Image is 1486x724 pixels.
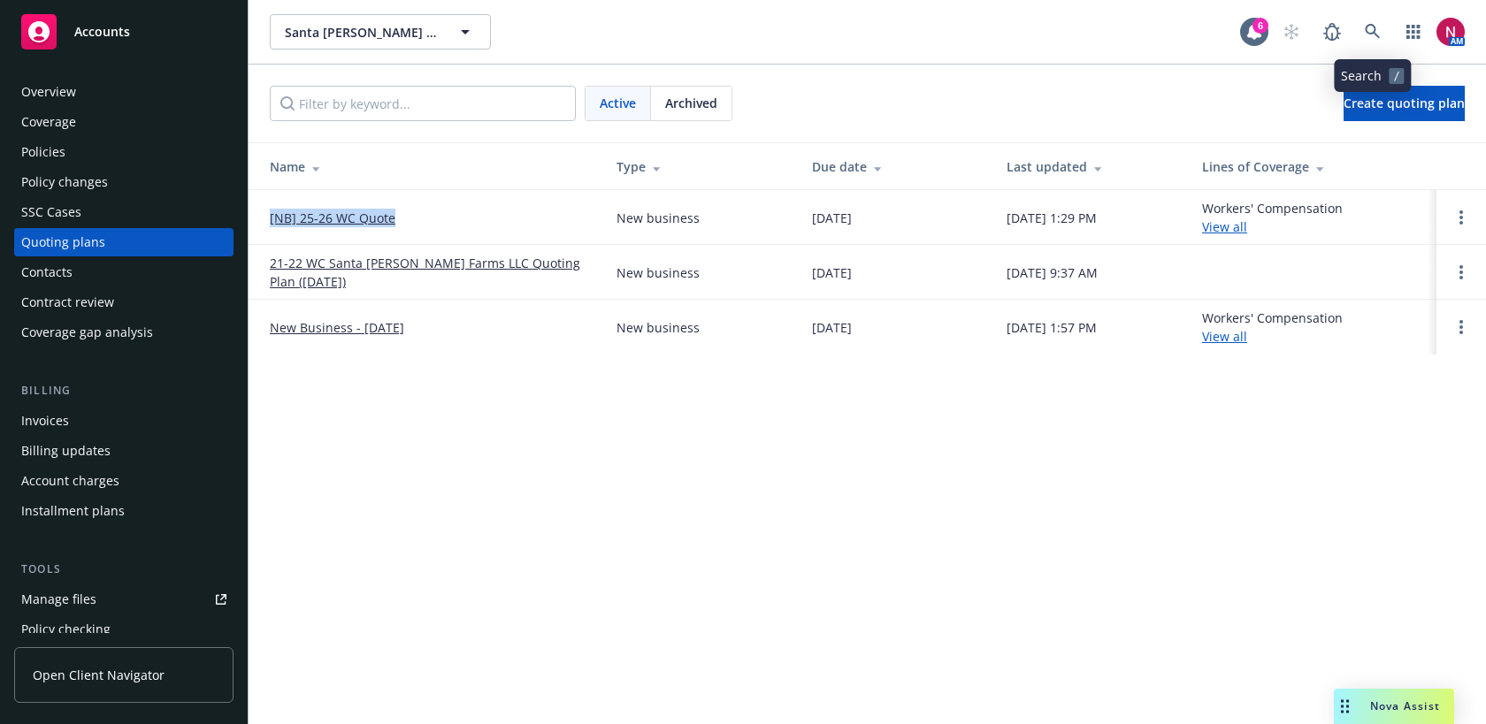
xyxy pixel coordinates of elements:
[1007,318,1097,337] div: [DATE] 1:57 PM
[14,258,234,286] a: Contacts
[14,467,234,495] a: Account charges
[1334,689,1454,724] button: Nova Assist
[1451,207,1472,228] a: Open options
[1451,316,1472,338] a: Open options
[1202,157,1422,176] div: Lines of Coverage
[1202,309,1343,346] div: Workers' Compensation
[285,23,438,42] span: Santa [PERSON_NAME] Farms LLC
[14,615,234,644] a: Policy checking
[1252,18,1268,34] div: 6
[1370,698,1440,713] span: Nova Assist
[14,407,234,435] a: Invoices
[21,78,76,106] div: Overview
[21,108,76,136] div: Coverage
[21,198,81,226] div: SSC Cases
[1451,262,1472,283] a: Open options
[812,157,979,176] div: Due date
[21,437,111,465] div: Billing updates
[21,497,125,525] div: Installment plans
[617,318,700,337] div: New business
[14,560,234,578] div: Tools
[21,138,65,166] div: Policies
[21,467,119,495] div: Account charges
[14,138,234,166] a: Policies
[1396,14,1431,50] a: Switch app
[14,318,234,347] a: Coverage gap analysis
[1202,199,1343,236] div: Workers' Compensation
[14,108,234,136] a: Coverage
[14,497,234,525] a: Installment plans
[21,258,73,286] div: Contacts
[14,288,234,316] a: Contract review
[617,263,700,282] div: New business
[1007,209,1097,227] div: [DATE] 1:29 PM
[270,209,395,227] a: [NB] 25-26 WC Quote
[270,157,588,176] div: Name
[812,263,852,282] div: [DATE]
[1344,95,1465,111] span: Create quoting plan
[21,615,111,644] div: Policy checking
[1355,14,1390,50] a: Search
[1202,218,1247,235] a: View all
[1007,157,1174,176] div: Last updated
[1274,14,1309,50] a: Start snowing
[21,318,153,347] div: Coverage gap analysis
[21,585,96,613] div: Manage files
[14,382,234,400] div: Billing
[1314,14,1350,50] a: Report a Bug
[33,666,165,684] span: Open Client Navigator
[1436,18,1465,46] img: photo
[21,228,105,256] div: Quoting plans
[665,94,717,112] span: Archived
[812,318,852,337] div: [DATE]
[1202,328,1247,345] a: View all
[1334,689,1356,724] div: Drag to move
[270,318,404,337] a: New Business - [DATE]
[270,254,588,291] a: 21-22 WC Santa [PERSON_NAME] Farms LLC Quoting Plan ([DATE])
[600,94,636,112] span: Active
[21,168,108,196] div: Policy changes
[1007,263,1098,282] div: [DATE] 9:37 AM
[74,25,130,39] span: Accounts
[14,585,234,613] a: Manage files
[617,209,700,227] div: New business
[14,78,234,106] a: Overview
[812,209,852,227] div: [DATE]
[21,407,69,435] div: Invoices
[14,7,234,57] a: Accounts
[14,228,234,256] a: Quoting plans
[14,168,234,196] a: Policy changes
[14,198,234,226] a: SSC Cases
[270,14,491,50] button: Santa [PERSON_NAME] Farms LLC
[21,288,114,316] div: Contract review
[14,437,234,465] a: Billing updates
[617,157,784,176] div: Type
[270,86,576,121] input: Filter by keyword...
[1344,86,1465,121] a: Create quoting plan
